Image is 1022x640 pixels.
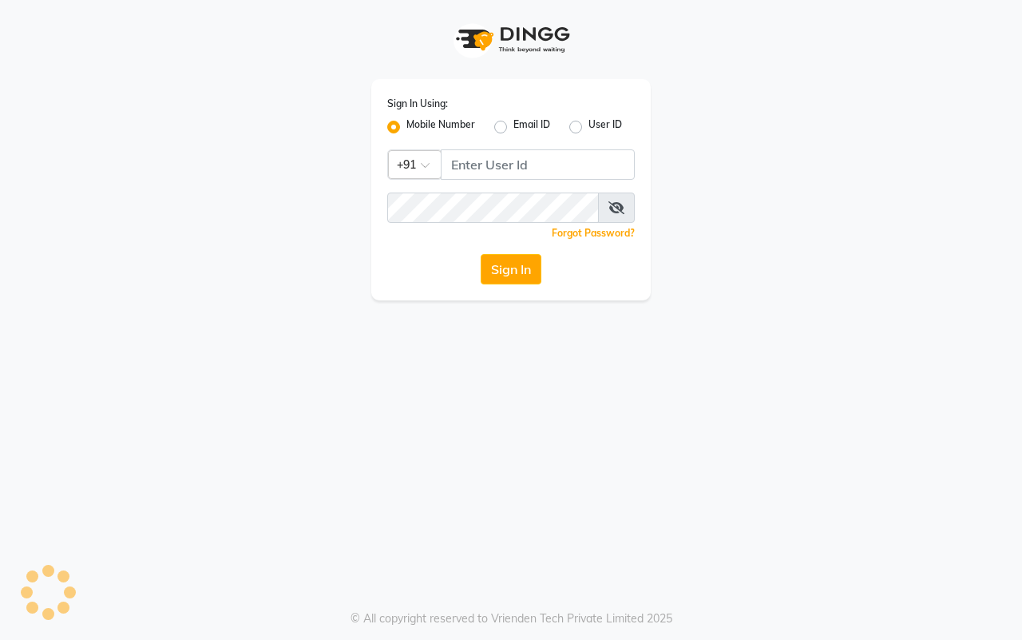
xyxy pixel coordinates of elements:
a: Forgot Password? [552,227,635,239]
input: Username [441,149,635,180]
input: Username [387,193,599,223]
label: Email ID [513,117,550,137]
button: Sign In [481,254,541,284]
label: User ID [588,117,622,137]
label: Sign In Using: [387,97,448,111]
label: Mobile Number [406,117,475,137]
img: logo1.svg [447,16,575,63]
